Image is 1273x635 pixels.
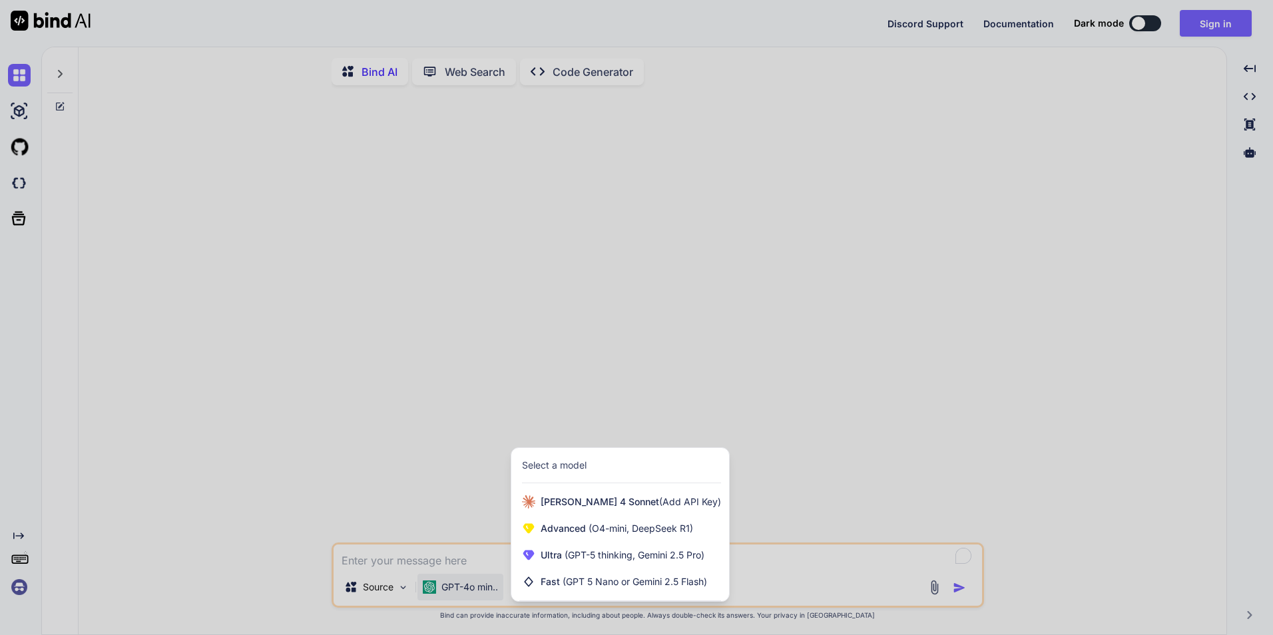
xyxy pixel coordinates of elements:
[541,495,721,509] span: [PERSON_NAME] 4 Sonnet
[659,496,721,507] span: (Add API Key)
[586,523,693,534] span: (O4-mini, DeepSeek R1)
[563,576,707,587] span: (GPT 5 Nano or Gemini 2.5 Flash)
[522,459,587,472] div: Select a model
[541,548,704,562] span: Ultra
[562,549,704,560] span: (GPT-5 thinking, Gemini 2.5 Pro)
[541,575,707,588] span: Fast
[541,522,693,535] span: Advanced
